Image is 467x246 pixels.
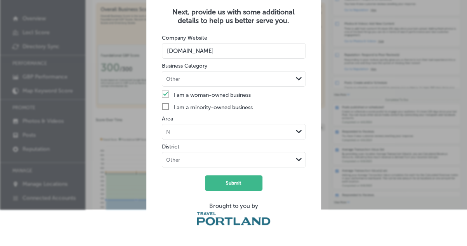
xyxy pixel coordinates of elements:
h2: Next, provide us with some additional details to help us better serve you. [162,8,306,25]
button: Submit [205,175,262,191]
div: Other [166,157,180,163]
label: I am a woman-owned business [162,91,306,99]
img: Travel Portland [197,212,270,225]
label: District [162,143,179,150]
div: Brought to you by [162,202,306,209]
label: Business Category [162,63,207,69]
label: Area [162,115,173,122]
label: Company Website [162,35,207,41]
div: N [166,129,170,135]
div: Other [166,76,180,82]
label: I am a minority-owned business [162,103,306,112]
